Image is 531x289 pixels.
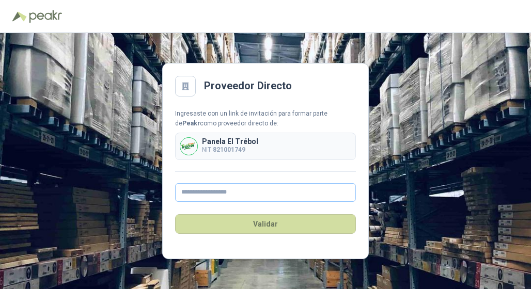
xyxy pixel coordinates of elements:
p: Panela El Trébol [202,138,258,145]
b: 821001749 [213,146,245,153]
div: Ingresaste con un link de invitación para formar parte de como proveedor directo de: [175,109,356,129]
b: Peakr [182,120,200,127]
img: Peakr [29,10,62,23]
img: Company Logo [180,138,197,155]
button: Validar [175,214,356,234]
p: NIT [202,145,258,155]
h2: Proveedor Directo [204,78,292,94]
img: Logo [12,11,27,22]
